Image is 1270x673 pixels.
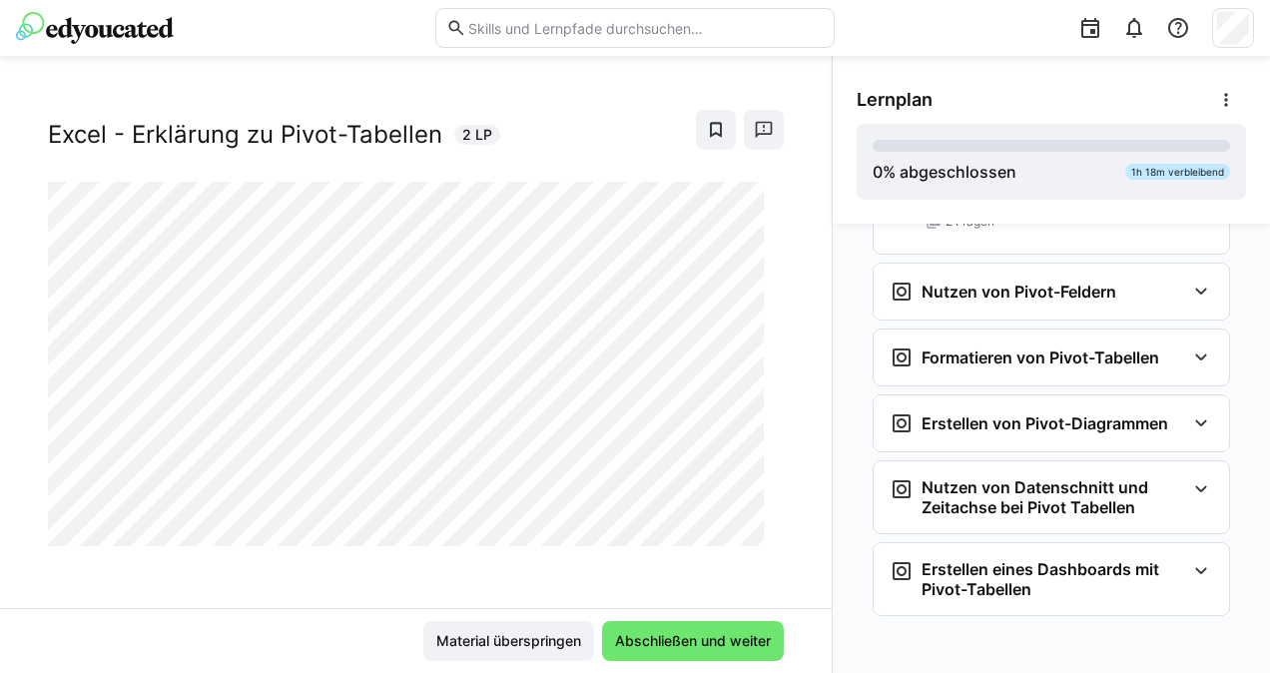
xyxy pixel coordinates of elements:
[873,162,883,182] span: 0
[612,631,774,651] span: Abschließen und weiter
[1125,164,1230,180] div: 1h 18m verbleibend
[922,413,1168,433] h3: Erstellen von Pivot-Diagrammen
[423,621,594,661] button: Material überspringen
[922,477,1185,517] h3: Nutzen von Datenschnitt und Zeitachse bei Pivot Tabellen
[922,282,1116,302] h3: Nutzen von Pivot-Feldern
[922,559,1185,599] h3: Erstellen eines Dashboards mit Pivot-Tabellen
[857,89,933,111] span: Lernplan
[433,631,584,651] span: Material überspringen
[466,19,824,37] input: Skills und Lernpfade durchsuchen…
[922,347,1159,367] h3: Formatieren von Pivot-Tabellen
[602,621,784,661] button: Abschließen und weiter
[48,120,442,150] h2: Excel - Erklärung zu Pivot-Tabellen
[873,160,1016,184] div: % abgeschlossen
[462,125,492,145] span: 2 LP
